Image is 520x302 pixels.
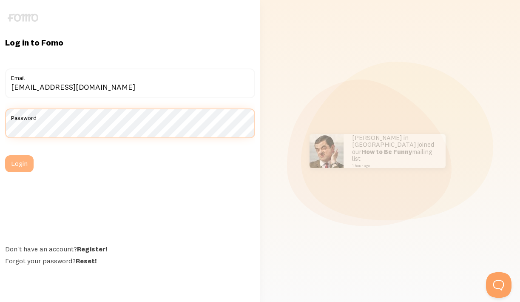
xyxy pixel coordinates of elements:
a: Reset! [76,256,97,265]
a: Register! [77,245,107,253]
label: Email [5,68,255,83]
button: Login [5,155,34,172]
img: fomo-logo-gray-b99e0e8ada9f9040e2984d0d95b3b12da0074ffd48d1e5cb62ac37fc77b0b268.svg [8,14,38,22]
h1: Log in to Fomo [5,37,255,48]
div: Forgot your password? [5,256,255,265]
label: Password [5,108,255,123]
iframe: Help Scout Beacon - Open [486,272,511,298]
div: Don't have an account? [5,245,255,253]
